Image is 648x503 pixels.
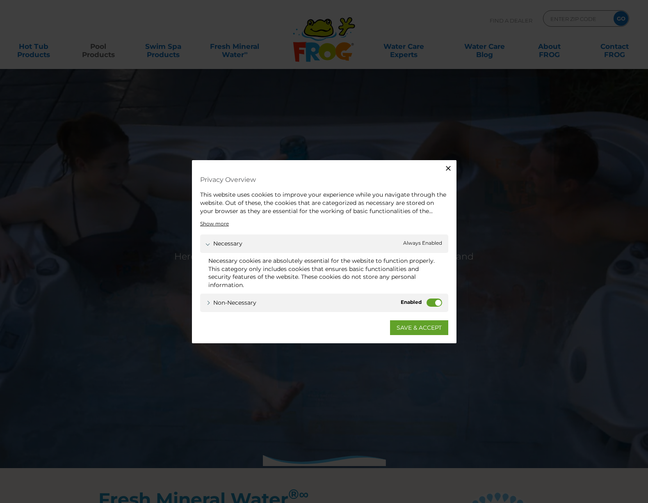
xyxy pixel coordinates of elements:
a: SAVE & ACCEPT [390,320,448,335]
a: Show more [200,220,229,227]
a: Necessary [206,239,242,248]
span: Always Enabled [403,239,442,248]
div: This website uses cookies to improve your experience while you navigate through the website. Out ... [200,191,448,215]
div: Necessary cookies are absolutely essential for the website to function properly. This category on... [208,257,440,289]
h4: Privacy Overview [200,172,448,187]
a: Non-necessary [206,298,256,307]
